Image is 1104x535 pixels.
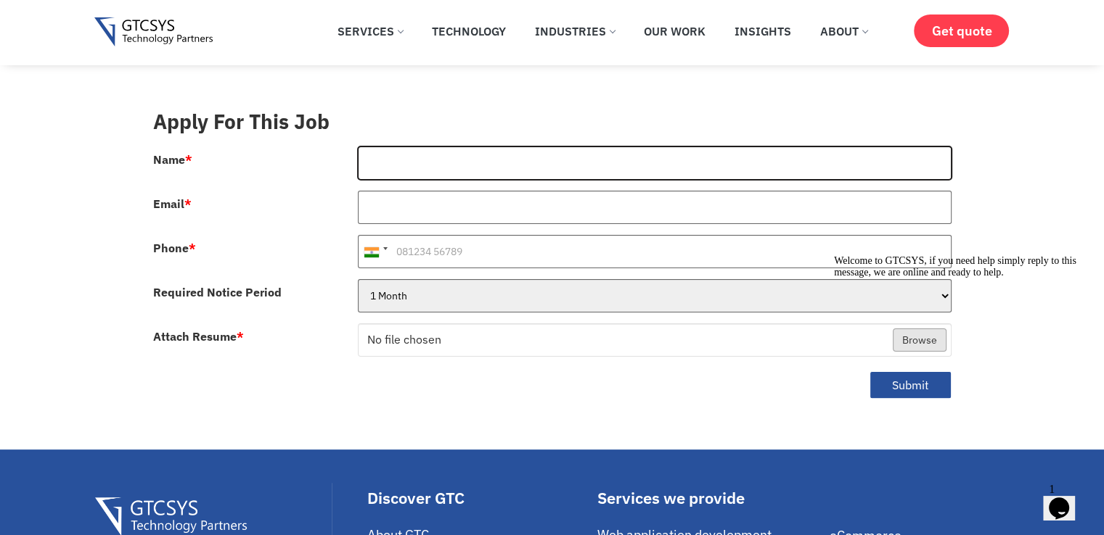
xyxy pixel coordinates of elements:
[153,109,952,134] h3: Apply For This Job
[931,23,991,38] span: Get quote
[153,286,282,298] label: Required Notice Period
[153,331,244,342] label: Attach Resume
[633,15,716,47] a: Our Work
[421,15,517,47] a: Technology
[153,198,192,210] label: Email
[1043,477,1089,521] iframe: chat widget
[524,15,626,47] a: Industries
[153,154,192,165] label: Name
[914,14,1009,47] a: Get quote
[153,242,196,254] label: Phone
[809,15,878,47] a: About
[724,15,802,47] a: Insights
[597,490,822,506] div: Services we provide
[358,235,952,268] input: 081234 56789
[94,17,213,47] img: Gtcsys logo
[367,490,590,506] div: Discover GTC
[6,6,267,29] div: Welcome to GTCSYS, if you need help simply reply to this message, we are online and ready to help.
[327,15,414,47] a: Services
[6,6,248,28] span: Welcome to GTCSYS, if you need help simply reply to this message, we are online and ready to help.
[359,236,392,267] div: India (भारत): +91
[828,249,1089,470] iframe: chat widget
